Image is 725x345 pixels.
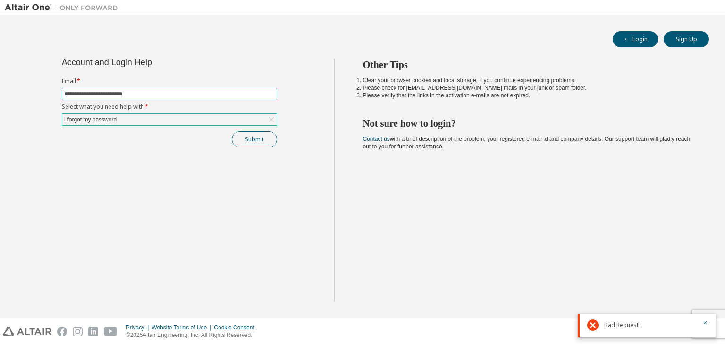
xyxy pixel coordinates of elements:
[73,327,83,336] img: instagram.svg
[88,327,98,336] img: linkedin.svg
[363,117,692,129] h2: Not sure how to login?
[152,324,214,331] div: Website Terms of Use
[604,321,639,329] span: Bad Request
[62,78,277,85] label: Email
[363,59,692,71] h2: Other Tips
[104,327,118,336] img: youtube.svg
[363,136,691,150] span: with a brief description of the problem, your registered e-mail id and company details. Our suppo...
[62,59,234,66] div: Account and Login Help
[63,114,118,125] div: I forgot my password
[363,84,692,92] li: Please check for [EMAIL_ADDRESS][DOMAIN_NAME] mails in your junk or spam folder.
[214,324,260,331] div: Cookie Consent
[613,31,658,47] button: Login
[5,3,123,12] img: Altair One
[62,103,277,111] label: Select what you need help with
[363,136,390,142] a: Contact us
[363,92,692,99] li: Please verify that the links in the activation e-mails are not expired.
[126,324,152,331] div: Privacy
[664,31,709,47] button: Sign Up
[126,331,260,339] p: © 2025 Altair Engineering, Inc. All Rights Reserved.
[62,114,277,125] div: I forgot my password
[57,327,67,336] img: facebook.svg
[232,131,277,147] button: Submit
[363,77,692,84] li: Clear your browser cookies and local storage, if you continue experiencing problems.
[3,327,51,336] img: altair_logo.svg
